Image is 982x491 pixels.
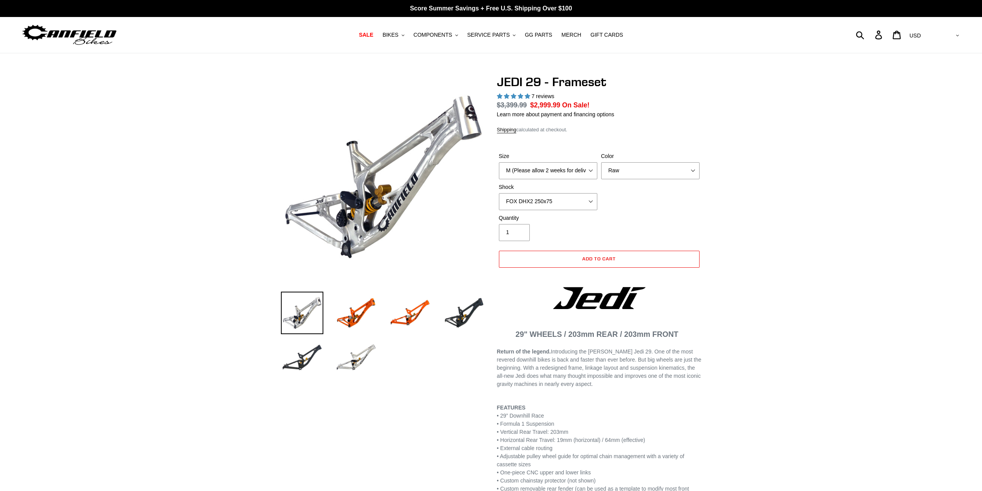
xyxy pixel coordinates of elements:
[562,100,590,110] span: On Sale!
[497,93,532,99] span: 5.00 stars
[561,32,581,38] span: MERCH
[531,93,554,99] span: 7 reviews
[582,256,616,262] span: Add to cart
[497,101,527,109] s: $3,399.99
[497,127,517,133] a: Shipping
[497,453,685,467] span: • Adjustable pulley wheel guide for optimal chain management with a variety of cassette sizes
[497,477,596,484] span: • Custom chainstay protector (not shown)
[389,292,431,334] img: Load image into Gallery viewer, JEDI 29 - Frameset
[497,445,553,451] span: • External cable routing
[382,32,398,38] span: BIKES
[497,348,701,387] span: Introducing the [PERSON_NAME] Jedi 29. One of the most revered downhill bikes is back and faster ...
[499,183,597,191] label: Shock
[497,421,554,427] span: • Formula 1 Suspension
[558,30,585,40] a: MERCH
[379,30,408,40] button: BIKES
[497,413,544,419] span: • 29” Downhill Race
[530,101,560,109] span: $2,999.99
[335,336,377,379] img: Load image into Gallery viewer, JEDI 29 - Frameset
[21,23,118,47] img: Canfield Bikes
[497,469,591,476] span: • One-piece CNC upper and lower links
[335,292,377,334] img: Load image into Gallery viewer, JEDI 29 - Frameset
[586,30,627,40] a: GIFT CARDS
[601,152,700,160] label: Color
[860,26,880,43] input: Search
[414,32,452,38] span: COMPONENTS
[463,30,519,40] button: SERVICE PARTS
[590,32,623,38] span: GIFT CARDS
[499,152,597,160] label: Size
[497,404,526,411] b: FEATURES
[521,30,556,40] a: GG PARTS
[497,75,701,89] h1: JEDI 29 - Frameset
[443,292,485,334] img: Load image into Gallery viewer, JEDI 29 - Frameset
[499,251,700,268] button: Add to cart
[516,330,678,338] span: 29" WHEELS / 203mm REAR / 203mm FRONT
[359,32,373,38] span: SALE
[281,292,323,334] img: Load image into Gallery viewer, JEDI 29 - Frameset
[281,336,323,379] img: Load image into Gallery viewer, JEDI 29 - Frameset
[525,32,552,38] span: GG PARTS
[497,348,551,355] b: Return of the legend.
[497,126,701,134] div: calculated at checkout.
[355,30,377,40] a: SALE
[499,214,597,222] label: Quantity
[467,32,510,38] span: SERVICE PARTS
[497,111,614,117] a: Learn more about payment and financing options
[497,429,645,443] span: • Vertical Rear Travel: 203mm • Horizontal Rear Travel: 19mm (horizontal) / 64mm (effective)
[410,30,462,40] button: COMPONENTS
